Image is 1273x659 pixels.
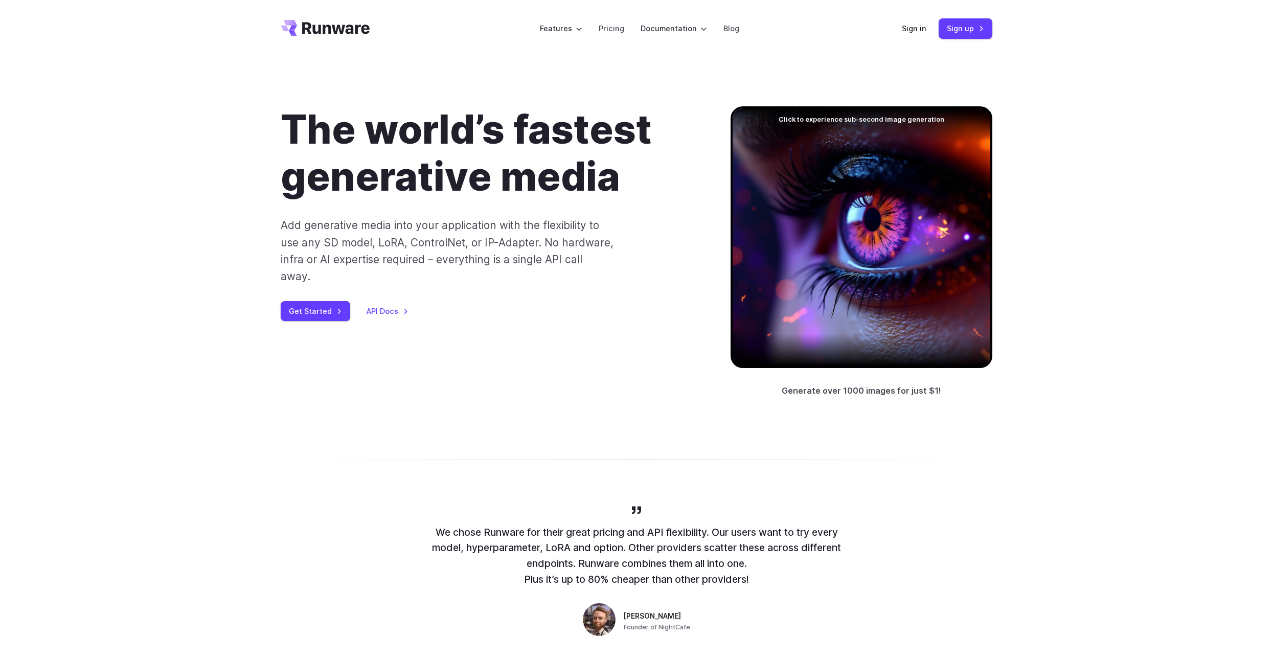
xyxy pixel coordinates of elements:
p: Add generative media into your application with the flexibility to use any SD model, LoRA, Contro... [281,217,615,285]
a: Sign in [902,22,926,34]
p: Generate over 1000 images for just $1! [782,384,941,398]
span: Founder of NightCafe [624,622,690,632]
a: Sign up [939,18,992,38]
a: Pricing [599,22,624,34]
a: Blog [723,22,739,34]
a: Go to / [281,20,370,36]
label: Documentation [641,22,707,34]
h1: The world’s fastest generative media [281,106,698,200]
a: API Docs [367,305,408,317]
p: We chose Runware for their great pricing and API flexibility. Our users want to try every model, ... [432,525,841,587]
a: Get Started [281,301,350,321]
span: [PERSON_NAME] [624,611,681,622]
label: Features [540,22,582,34]
img: Person [583,603,616,636]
